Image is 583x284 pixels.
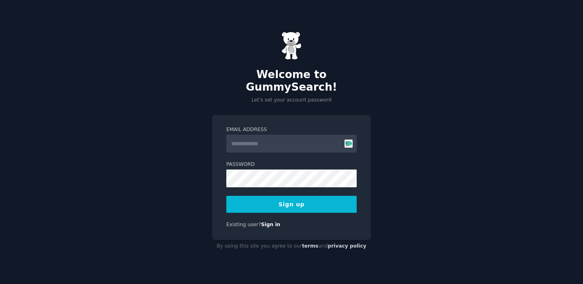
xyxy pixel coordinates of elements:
[226,161,357,168] label: Password
[261,222,281,227] a: Sign in
[302,243,318,249] a: terms
[212,68,371,94] h2: Welcome to GummySearch!
[226,126,357,134] label: Email Address
[328,243,366,249] a: privacy policy
[212,97,371,104] p: Let's set your account password
[212,240,371,253] div: By using this site you agree to our and
[281,32,302,60] img: Gummy Bear
[226,222,261,227] span: Existing user?
[226,196,357,213] button: Sign up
